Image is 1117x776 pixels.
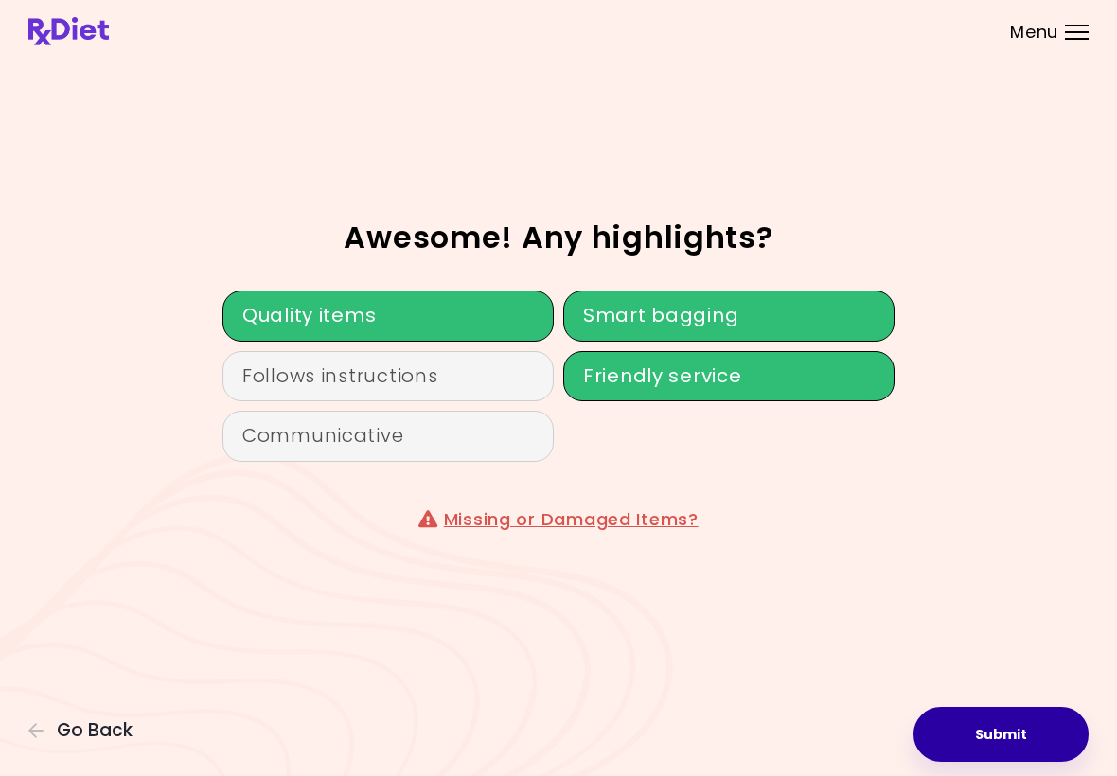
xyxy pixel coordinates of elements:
[57,720,133,741] span: Go Back
[28,222,1089,253] h2: Awesome! Any highlights?
[28,720,142,741] button: Go Back
[1010,24,1058,41] span: Menu
[444,507,699,531] a: Missing or Damaged Items?
[222,291,554,342] div: Quality items
[222,351,554,402] div: Follows instructions
[563,351,895,402] div: Friendly service
[913,707,1089,762] button: Submit
[222,411,554,462] div: Communicative
[28,17,109,45] img: RxDiet
[563,291,895,342] div: Smart bagging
